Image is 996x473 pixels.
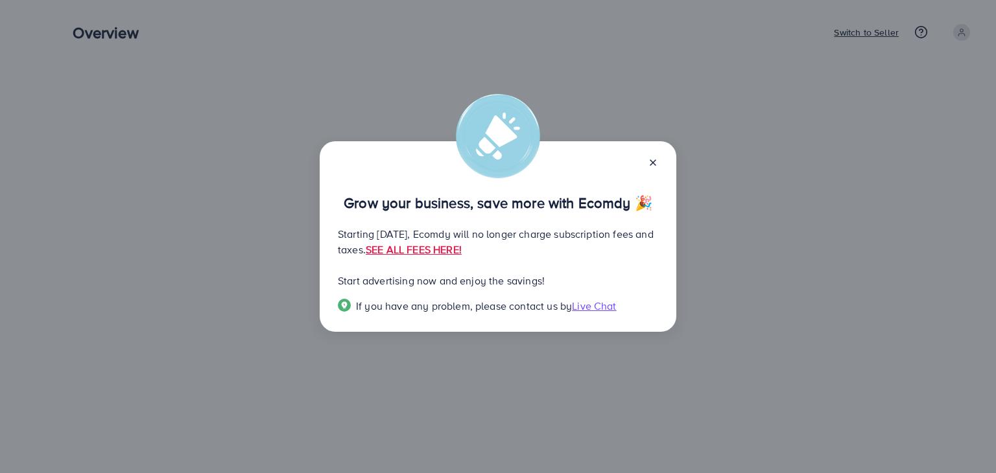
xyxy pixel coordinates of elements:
[338,226,658,257] p: Starting [DATE], Ecomdy will no longer charge subscription fees and taxes.
[366,242,462,257] a: SEE ALL FEES HERE!
[338,299,351,312] img: Popup guide
[338,195,658,211] p: Grow your business, save more with Ecomdy 🎉
[356,299,572,313] span: If you have any problem, please contact us by
[338,273,658,288] p: Start advertising now and enjoy the savings!
[456,94,540,178] img: alert
[572,299,616,313] span: Live Chat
